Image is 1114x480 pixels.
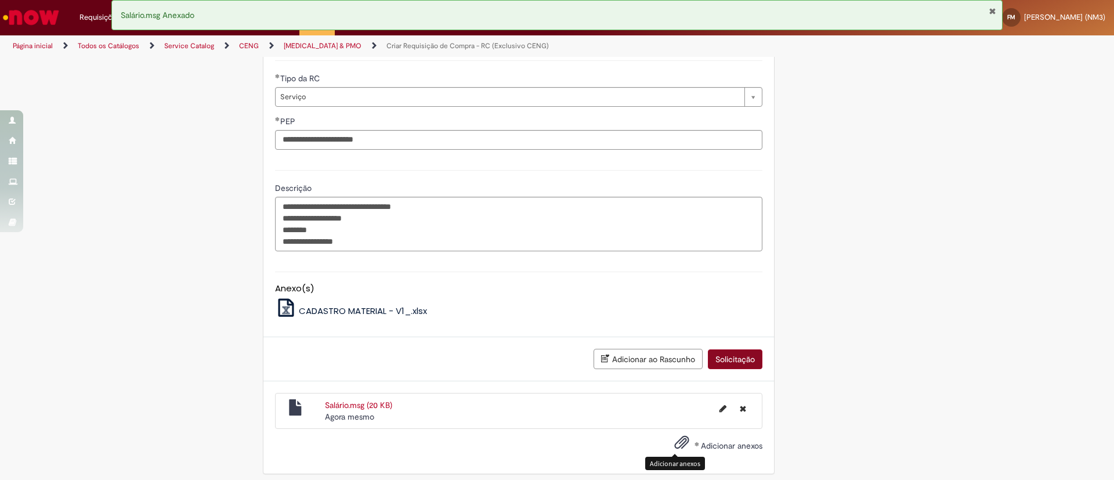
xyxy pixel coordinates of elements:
[386,41,549,50] a: Criar Requisição de Compra - RC (Exclusivo CENG)
[1,6,61,29] img: ServiceNow
[275,284,762,294] h5: Anexo(s)
[325,412,374,422] time: 01/10/2025 13:18:14
[280,116,298,127] span: PEP
[275,183,314,193] span: Descrição
[645,457,705,470] div: Adicionar anexos
[671,432,692,459] button: Adicionar anexos
[708,349,762,369] button: Solicitação
[1024,12,1105,22] span: [PERSON_NAME] (NM3)
[325,400,392,410] a: Salário.msg (20 KB)
[239,41,259,50] a: CENG
[9,35,734,57] ul: Trilhas de página
[121,10,194,20] span: Salário.msg Anexado
[299,305,427,317] span: CADASTRO MATERIAL - V1_.xlsx
[280,73,322,84] span: Tipo da RC
[1007,13,1015,21] span: FM
[989,6,996,16] button: Fechar Notificação
[275,117,280,121] span: Obrigatório Preenchido
[275,74,280,78] span: Obrigatório Preenchido
[733,399,753,418] button: Excluir Salário.msg
[79,12,120,23] span: Requisições
[325,412,374,422] span: Agora mesmo
[13,41,53,50] a: Página inicial
[701,441,762,452] span: Adicionar anexos
[712,399,733,418] button: Editar nome de arquivo Salário.msg
[275,130,762,150] input: PEP
[78,41,139,50] a: Todos os Catálogos
[594,349,703,369] button: Adicionar ao Rascunho
[164,41,214,50] a: Service Catalog
[275,197,762,251] textarea: Descrição
[280,88,739,106] span: Serviço
[275,305,428,317] a: CADASTRO MATERIAL - V1_.xlsx
[284,41,361,50] a: [MEDICAL_DATA] & PMO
